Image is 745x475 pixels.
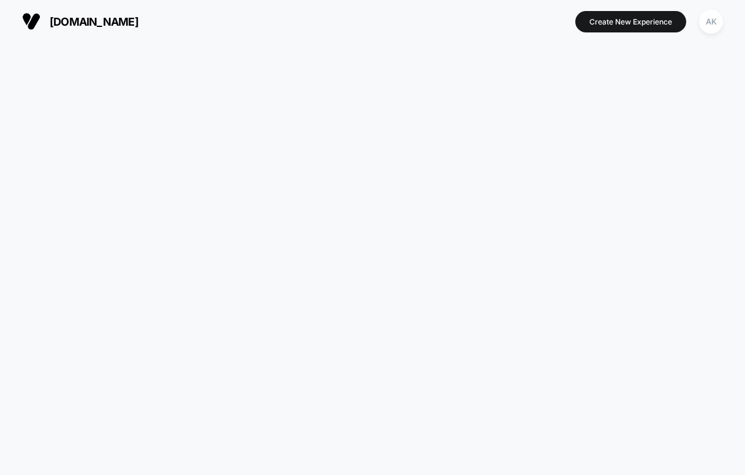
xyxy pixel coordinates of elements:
button: Create New Experience [575,11,686,32]
button: AK [695,9,727,34]
img: Visually logo [22,12,40,31]
button: [DOMAIN_NAME] [18,12,142,31]
span: [DOMAIN_NAME] [50,15,138,28]
div: AK [699,10,723,34]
